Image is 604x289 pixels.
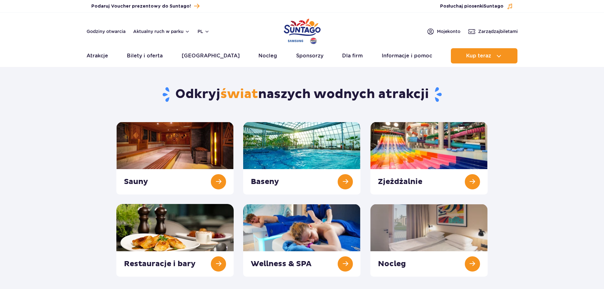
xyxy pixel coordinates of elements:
[220,86,258,102] span: świat
[91,2,199,10] a: Podaruj Voucher prezentowy do Suntago!
[87,28,126,35] a: Godziny otwarcia
[437,28,460,35] span: Moje konto
[284,16,321,45] a: Park of Poland
[91,3,191,10] span: Podaruj Voucher prezentowy do Suntago!
[127,48,163,63] a: Bilety i oferta
[478,28,518,35] span: Zarządzaj biletami
[182,48,240,63] a: [GEOGRAPHIC_DATA]
[116,86,488,103] h1: Odkryj naszych wodnych atrakcji
[198,28,210,35] button: pl
[484,4,503,9] span: Suntago
[342,48,363,63] a: Dla firm
[440,3,513,10] button: Posłuchaj piosenkiSuntago
[440,3,503,10] span: Posłuchaj piosenki
[468,28,518,35] a: Zarządzajbiletami
[133,29,190,34] button: Aktualny ruch w parku
[87,48,108,63] a: Atrakcje
[427,28,460,35] a: Mojekonto
[296,48,323,63] a: Sponsorzy
[466,53,491,59] span: Kup teraz
[382,48,432,63] a: Informacje i pomoc
[451,48,517,63] button: Kup teraz
[258,48,277,63] a: Nocleg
